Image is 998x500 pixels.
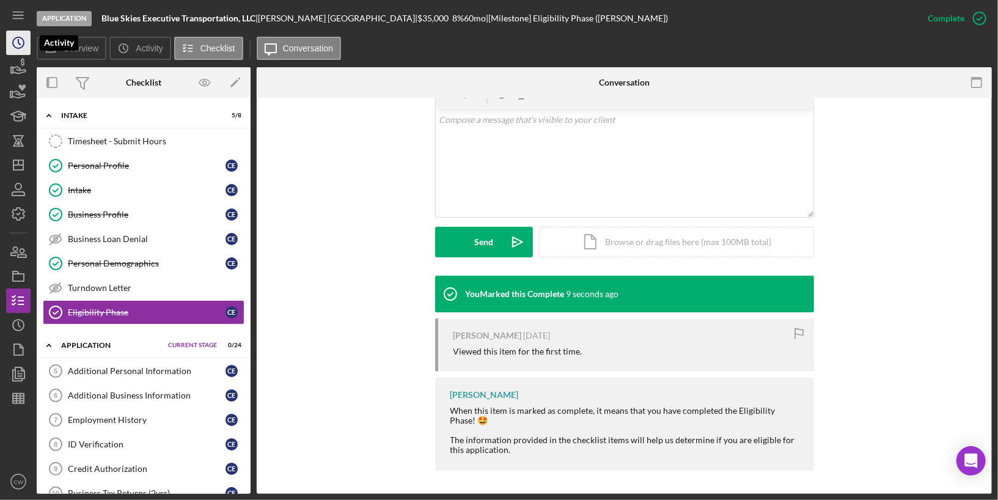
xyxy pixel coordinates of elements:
[68,259,226,268] div: Personal Demographics
[200,43,235,53] label: Checklist
[43,383,244,408] a: 6Additional Business InformationCE
[68,307,226,317] div: Eligibility Phase
[126,78,161,87] div: Checklist
[43,359,244,383] a: 5Additional Personal InformationCE
[453,331,522,340] div: [PERSON_NAME]
[226,463,238,475] div: C E
[68,234,226,244] div: Business Loan Denial
[68,185,226,195] div: Intake
[13,479,24,485] text: CW
[466,289,565,299] div: You Marked this Complete
[226,306,238,318] div: C E
[226,365,238,377] div: C E
[226,208,238,221] div: C E
[68,210,226,219] div: Business Profile
[43,457,244,481] a: 9Credit AuthorizationCE
[168,342,217,349] span: Current Stage
[61,342,162,349] div: Application
[43,153,244,178] a: Personal ProfileCE
[54,441,57,448] tspan: 8
[43,178,244,202] a: IntakeCE
[68,161,226,171] div: Personal Profile
[226,438,238,450] div: C E
[136,43,163,53] label: Activity
[464,13,486,23] div: 60 mo
[109,37,171,60] button: Activity
[54,465,57,472] tspan: 9
[43,202,244,227] a: Business ProfileCE
[453,347,582,356] div: Viewed this item for the first time.
[258,13,417,23] div: [PERSON_NAME] [GEOGRAPHIC_DATA] |
[226,160,238,172] div: C E
[450,390,519,400] div: [PERSON_NAME]
[54,416,57,424] tspan: 7
[450,406,802,455] div: When this item is marked as complete, it means that you have completed the Eligibility Phase! 🤩 T...
[68,488,226,498] div: Business Tax Returns (2yrs)
[219,342,241,349] div: 0 / 24
[63,43,98,53] label: Overview
[43,129,244,153] a: Timesheet - Submit Hours
[43,251,244,276] a: Personal DemographicsCE
[54,392,57,399] tspan: 6
[68,415,226,425] div: Employment History
[68,136,244,146] div: Timesheet - Submit Hours
[219,112,241,119] div: 5 / 8
[226,184,238,196] div: C E
[51,490,59,497] tspan: 10
[54,367,57,375] tspan: 5
[43,276,244,300] a: Turndown Letter
[68,439,226,449] div: ID Verification
[435,227,533,257] button: Send
[567,289,619,299] time: 2025-09-16 13:02
[226,414,238,426] div: C E
[599,78,650,87] div: Conversation
[226,233,238,245] div: C E
[68,464,226,474] div: Credit Authorization
[37,11,92,26] div: Application
[257,37,342,60] button: Conversation
[61,112,211,119] div: Intake
[43,408,244,432] a: 7Employment HistoryCE
[226,487,238,499] div: C E
[474,227,493,257] div: Send
[101,13,258,23] div: |
[226,389,238,402] div: C E
[524,331,551,340] time: 2025-09-11 13:17
[68,366,226,376] div: Additional Personal Information
[915,6,992,31] button: Complete
[43,432,244,457] a: 8ID VerificationCE
[486,13,668,23] div: | [Milestone] Eligibility Phase ([PERSON_NAME])
[101,13,255,23] b: Blue Skies Executive Transportation, LLC
[226,257,238,270] div: C E
[956,446,986,476] div: Open Intercom Messenger
[452,13,464,23] div: 8 %
[417,13,449,23] span: $35,000
[37,37,106,60] button: Overview
[43,227,244,251] a: Business Loan DenialCE
[68,283,244,293] div: Turndown Letter
[43,300,244,325] a: Eligibility PhaseCE
[174,37,243,60] button: Checklist
[68,391,226,400] div: Additional Business Information
[283,43,334,53] label: Conversation
[6,469,31,494] button: CW
[928,6,964,31] div: Complete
